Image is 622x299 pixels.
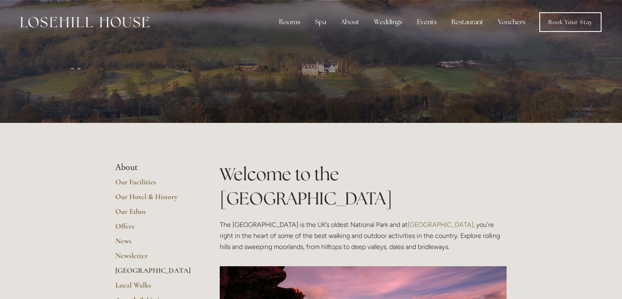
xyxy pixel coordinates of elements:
a: Vouchers [491,14,532,30]
div: Weddings [367,14,409,30]
a: Our Ethos [115,207,194,222]
div: Events [410,14,443,30]
a: [GEOGRAPHIC_DATA] [115,266,194,281]
h1: Welcome to the [GEOGRAPHIC_DATA] [220,162,507,211]
a: Our Facilities [115,177,194,192]
a: Newsletter [115,251,194,266]
a: Our Hotel & History [115,192,194,207]
a: Book Your Stay [539,12,602,32]
div: Restaurant [445,14,490,30]
div: Rooms [273,14,307,30]
div: About [334,14,366,30]
a: Offers [115,222,194,236]
a: News [115,236,194,251]
img: Losehill House [20,17,149,27]
li: About [115,162,194,173]
a: [GEOGRAPHIC_DATA] [408,221,473,229]
a: Local Walks [115,281,194,295]
div: Spa [309,14,333,30]
p: The [GEOGRAPHIC_DATA] is the UK’s oldest National Park and at , you’re right in the heart of some... [220,219,507,253]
